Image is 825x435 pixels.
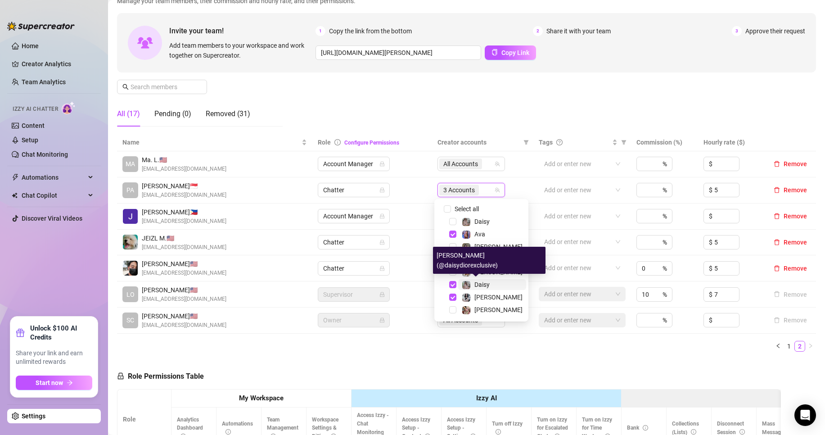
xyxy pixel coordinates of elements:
span: filter [619,136,628,149]
a: Content [22,122,45,129]
div: Open Intercom Messenger [794,404,816,426]
span: Remove [784,186,807,194]
span: 1 [316,26,325,36]
span: lock [117,372,124,380]
span: delete [774,187,780,193]
span: filter [621,140,627,145]
span: Select tree node [449,281,456,288]
span: 3 Accounts [439,185,479,195]
span: Chat Copilot [22,188,86,203]
span: Daisy [474,281,490,288]
span: Approve their request [745,26,805,36]
span: lock [379,240,385,245]
span: Start now [36,379,63,386]
strong: Izzy AI [476,394,497,402]
span: question-circle [556,139,563,145]
span: arrow-right [67,380,73,386]
span: gift [16,328,25,337]
button: left [773,341,784,352]
span: MA [126,159,135,169]
span: delete [774,239,780,245]
span: delete [774,265,780,272]
span: LO [126,290,135,299]
span: [PERSON_NAME] 🇺🇸 [142,311,226,321]
div: [PERSON_NAME] (@daisydiorexclusive) [433,247,545,274]
span: Add team members to your workspace and work together on Supercreator. [169,41,312,60]
span: delete [774,161,780,167]
img: Anna [462,306,470,314]
span: delete [774,213,780,219]
img: john kenneth santillan [123,261,138,276]
span: lock [379,266,385,271]
strong: My Workspace [239,394,284,402]
img: Ava [462,231,470,239]
span: PA [126,185,134,195]
a: Configure Permissions [344,140,399,146]
span: Ma. L. 🇺🇸 [142,155,226,165]
span: info-circle [225,429,231,435]
span: Account Manager [323,209,384,223]
a: 2 [795,341,805,351]
span: lock [379,213,385,219]
div: Removed (31) [206,109,250,119]
strong: Unlock $100 AI Credits [30,324,92,342]
span: [EMAIL_ADDRESS][DOMAIN_NAME] [142,243,226,252]
span: info-circle [691,429,696,435]
button: Remove [770,289,811,300]
span: lock [379,187,385,193]
span: Copy Link [501,49,529,56]
span: lock [379,161,385,167]
span: right [808,343,813,349]
img: logo-BBDzfeDw.svg [7,22,75,31]
a: 1 [784,341,794,351]
span: Select all [451,204,482,214]
span: info-circle [739,429,745,435]
span: info-circle [334,139,341,145]
span: Chatter [323,236,384,249]
span: [EMAIL_ADDRESS][DOMAIN_NAME] [142,269,226,277]
span: [EMAIL_ADDRESS][DOMAIN_NAME] [142,165,226,173]
th: Name [117,134,312,151]
span: SC [126,315,134,325]
span: Remove [784,239,807,246]
button: Remove [770,185,811,195]
span: 2 [533,26,543,36]
button: Remove [770,159,811,169]
span: Copy the link from the bottom [329,26,412,36]
img: John Lhester [123,209,138,224]
span: info-circle [643,425,648,430]
button: Remove [770,263,811,274]
span: Remove [784,213,807,220]
span: thunderbolt [12,174,19,181]
span: All Accounts [439,159,482,169]
th: Commission (%) [631,134,698,151]
span: [EMAIL_ADDRESS][DOMAIN_NAME] [142,321,226,330]
span: Select tree node [449,294,456,301]
a: Discover Viral Videos [22,215,82,222]
span: copy [491,49,498,55]
span: Select tree node [449,231,456,238]
img: JEIZL MALLARI [123,235,138,249]
a: Team Analytics [22,78,66,86]
span: Chatter [323,183,384,197]
span: team [495,161,500,167]
th: Hourly rate ($) [698,134,765,151]
span: [EMAIL_ADDRESS][DOMAIN_NAME] [142,217,226,226]
span: 3 [732,26,742,36]
span: Remove [784,265,807,272]
span: Name [122,137,300,147]
img: Chat Copilot [12,192,18,199]
img: Sadie [462,294,470,302]
a: Home [22,42,39,50]
span: filter [523,140,529,145]
span: Invite your team! [169,25,316,36]
li: Previous Page [773,341,784,352]
span: Share it with your team [546,26,611,36]
button: right [805,341,816,352]
span: [EMAIL_ADDRESS][DOMAIN_NAME] [142,191,226,199]
span: [PERSON_NAME] 🇺🇸 [142,259,226,269]
span: Account Manager [323,157,384,171]
span: info-circle [496,429,501,435]
div: All (17) [117,109,140,119]
img: Daisy [462,281,470,289]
